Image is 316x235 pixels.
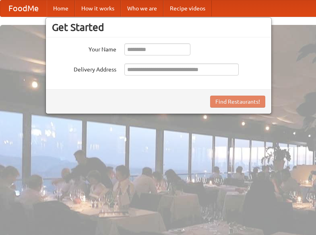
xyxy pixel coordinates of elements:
[210,96,265,108] button: Find Restaurants!
[52,63,116,74] label: Delivery Address
[52,21,265,33] h3: Get Started
[52,43,116,53] label: Your Name
[163,0,212,16] a: Recipe videos
[0,0,47,16] a: FoodMe
[75,0,121,16] a: How it works
[121,0,163,16] a: Who we are
[47,0,75,16] a: Home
